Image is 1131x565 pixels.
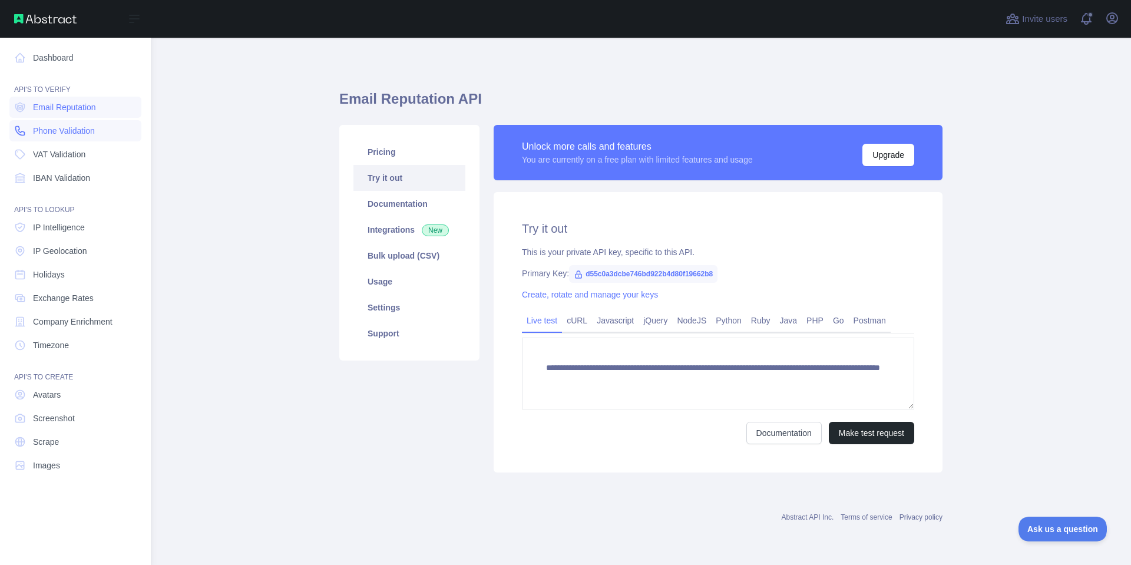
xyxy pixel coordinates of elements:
a: IP Intelligence [9,217,141,238]
a: VAT Validation [9,144,141,165]
span: Invite users [1022,12,1067,26]
a: Java [775,311,802,330]
div: API'S TO LOOKUP [9,191,141,214]
a: Settings [353,295,465,321]
span: Phone Validation [33,125,95,137]
div: This is your private API key, specific to this API. [522,246,914,258]
span: IBAN Validation [33,172,90,184]
button: Invite users [1003,9,1070,28]
a: Screenshot [9,408,141,429]
button: Upgrade [862,144,914,166]
span: Images [33,460,60,471]
a: Images [9,455,141,476]
div: API'S TO CREATE [9,358,141,382]
div: API'S TO VERIFY [9,71,141,94]
a: Bulk upload (CSV) [353,243,465,269]
a: Live test [522,311,562,330]
span: Company Enrichment [33,316,113,328]
span: VAT Validation [33,148,85,160]
div: Primary Key: [522,267,914,279]
a: Support [353,321,465,346]
a: Dashboard [9,47,141,68]
span: Email Reputation [33,101,96,113]
a: Company Enrichment [9,311,141,332]
a: Terms of service [841,513,892,521]
iframe: Toggle Customer Support [1018,517,1107,541]
img: Abstract API [14,14,77,24]
span: Avatars [33,389,61,401]
h2: Try it out [522,220,914,237]
span: Scrape [33,436,59,448]
a: Integrations New [353,217,465,243]
a: jQuery [639,311,672,330]
span: Timezone [33,339,69,351]
h1: Email Reputation API [339,90,943,118]
a: Phone Validation [9,120,141,141]
a: Documentation [353,191,465,217]
a: Abstract API Inc. [782,513,834,521]
a: PHP [802,311,828,330]
a: Javascript [592,311,639,330]
button: Make test request [829,422,914,444]
a: Privacy policy [899,513,943,521]
span: d55c0a3dcbe746bd922b4d80f19662b8 [569,265,717,283]
a: Postman [849,311,891,330]
a: Exchange Rates [9,288,141,309]
a: Email Reputation [9,97,141,118]
a: Timezone [9,335,141,356]
span: Exchange Rates [33,292,94,304]
a: Usage [353,269,465,295]
a: Holidays [9,264,141,285]
span: IP Intelligence [33,222,85,233]
a: Try it out [353,165,465,191]
span: IP Geolocation [33,245,87,257]
span: Holidays [33,269,65,280]
a: cURL [562,311,592,330]
div: Unlock more calls and features [522,140,753,154]
a: Pricing [353,139,465,165]
a: Scrape [9,431,141,452]
a: IBAN Validation [9,167,141,189]
a: Create, rotate and manage your keys [522,290,658,299]
a: IP Geolocation [9,240,141,262]
span: Screenshot [33,412,75,424]
a: Go [828,311,849,330]
a: Documentation [746,422,822,444]
div: You are currently on a free plan with limited features and usage [522,154,753,166]
span: New [422,224,449,236]
a: Avatars [9,384,141,405]
a: NodeJS [672,311,711,330]
a: Python [711,311,746,330]
a: Ruby [746,311,775,330]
